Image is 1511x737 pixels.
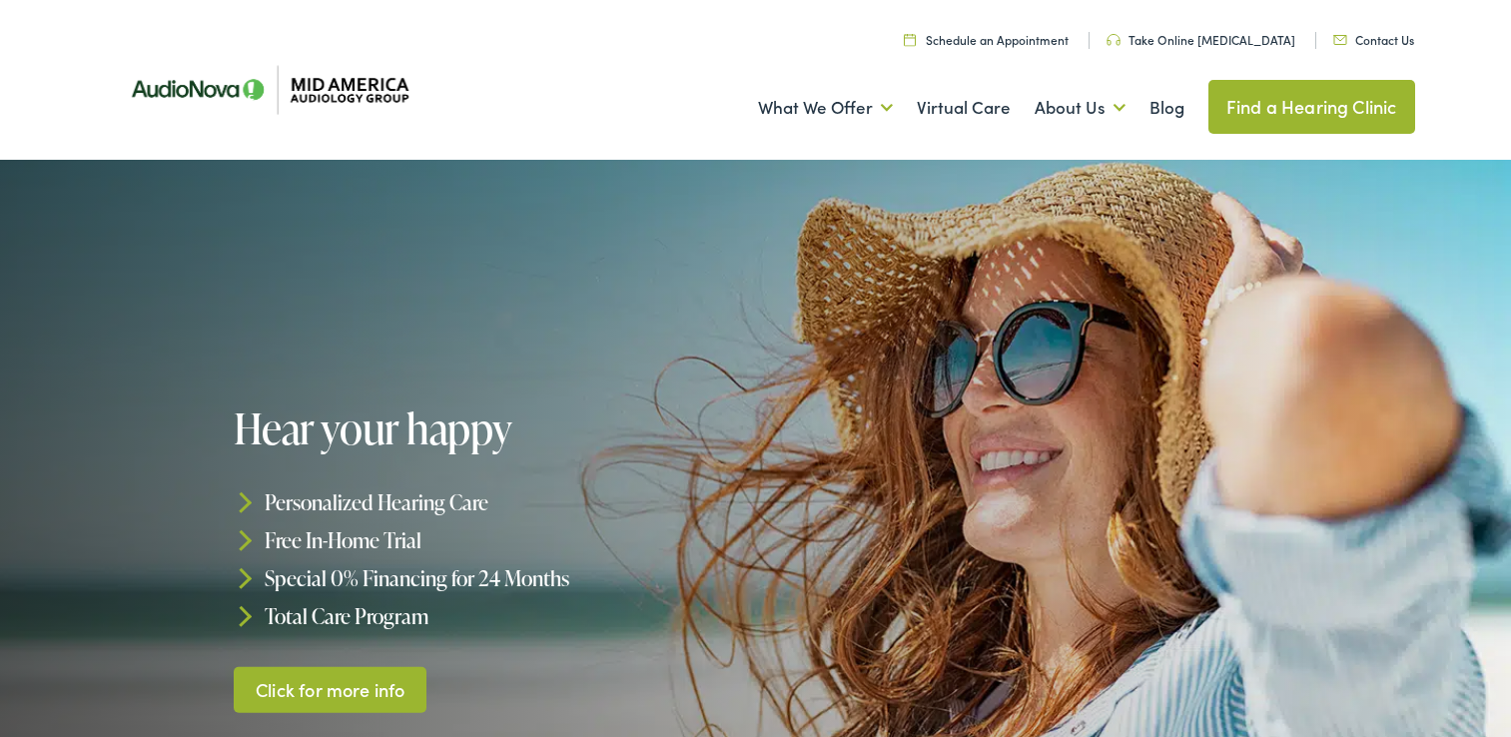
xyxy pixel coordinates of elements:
li: Total Care Program [234,596,762,634]
img: utility icon [904,33,916,46]
a: Blog [1149,71,1184,145]
a: Contact Us [1333,31,1414,48]
a: Schedule an Appointment [904,31,1069,48]
a: About Us [1035,71,1126,145]
img: utility icon [1107,34,1121,46]
h1: Hear your happy [234,405,762,451]
a: Click for more info [234,666,426,713]
a: Find a Hearing Clinic [1208,80,1415,134]
li: Personalized Hearing Care [234,483,762,521]
img: utility icon [1333,35,1347,45]
a: What We Offer [758,71,893,145]
a: Virtual Care [917,71,1011,145]
li: Special 0% Financing for 24 Months [234,559,762,597]
a: Take Online [MEDICAL_DATA] [1107,31,1295,48]
li: Free In-Home Trial [234,521,762,559]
